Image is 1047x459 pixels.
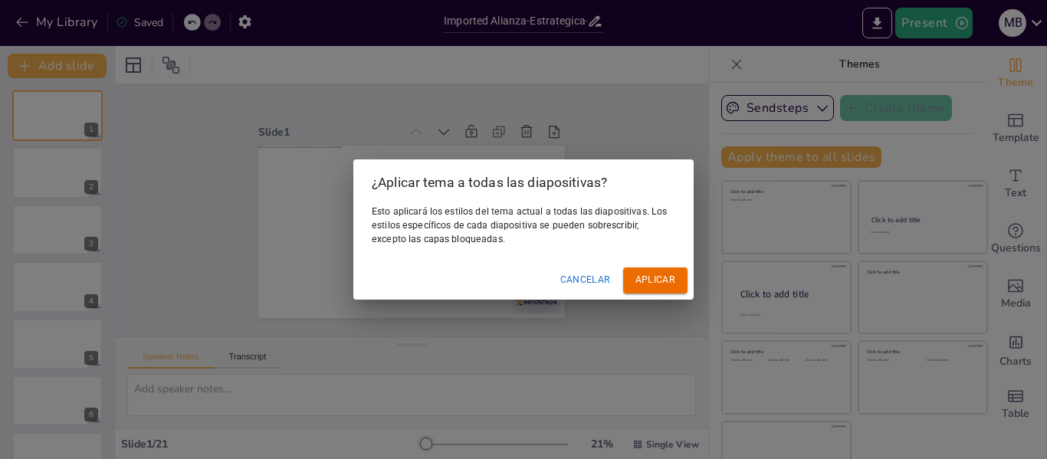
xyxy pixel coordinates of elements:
font: ¿Aplicar tema a todas las diapositivas? [372,175,607,190]
button: Cancelar [554,267,617,293]
font: Esto aplicará los estilos del tema actual a todas las diapositivas. Los estilos específicos de ca... [372,206,667,244]
font: Aplicar [635,274,675,285]
button: Aplicar [623,267,688,293]
font: Cancelar [560,274,611,285]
